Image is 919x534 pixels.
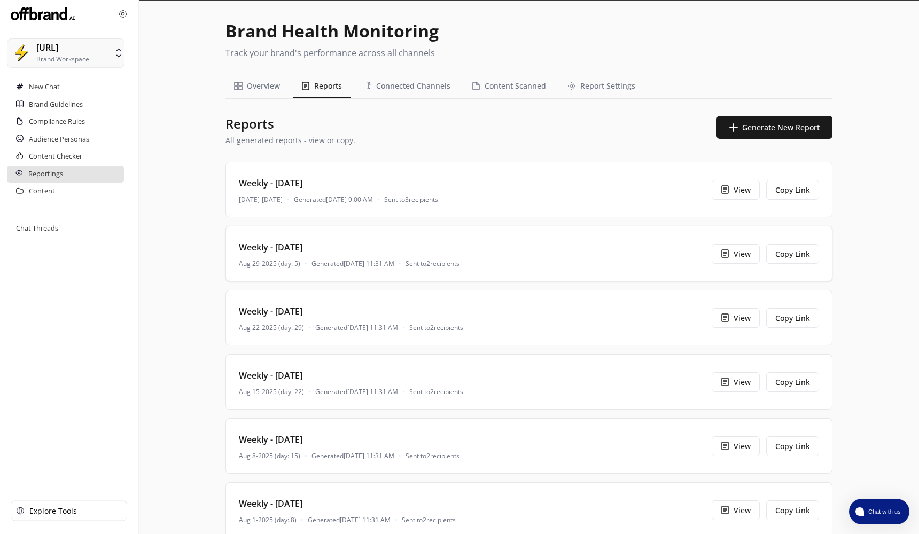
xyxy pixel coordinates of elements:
[377,195,380,204] span: •
[29,78,60,96] a: New Chat
[311,452,394,460] span: Generated [DATE] 11:31 AM
[712,500,760,520] button: View
[119,10,127,18] img: Close
[225,18,832,44] h1: Brand Health Monitoring
[766,500,819,520] button: Copy Link
[315,388,398,396] span: Generated [DATE] 11:31 AM
[7,38,124,68] button: SuperCopy.ai[URL]Brand Workspace
[239,260,300,268] span: Aug 29-2025 (day: 5)
[712,436,760,456] button: View
[308,324,311,332] span: •
[225,136,355,145] p: All generated reports - view or copy.
[17,507,24,514] img: Explore
[293,74,351,98] button: Reports
[402,516,456,524] span: Sent to 2 recipients
[712,308,760,328] button: View
[409,324,463,332] span: Sent to 2 recipients
[16,117,24,125] img: Compliance
[766,308,819,328] button: Copy Link
[239,239,459,255] h3: Weekly - [DATE]
[308,516,391,524] span: Generated [DATE] 11:31 AM
[11,5,75,22] img: Close
[402,324,405,332] span: •
[766,180,819,200] button: Copy Link
[311,260,394,268] span: Generated [DATE] 11:31 AM
[29,183,55,200] a: Content
[113,48,124,58] img: SuperCopy.ai
[766,372,819,392] button: Copy Link
[239,388,304,396] span: Aug 15-2025 (day: 22)
[308,388,311,396] span: •
[29,148,82,165] a: Content Checker
[13,44,30,61] img: SuperCopy.ai
[239,195,283,204] span: [DATE]-[DATE]
[15,169,23,177] img: Brand Reports
[559,74,644,98] button: Report Settings
[849,499,909,524] button: atlas-launcher
[29,131,89,148] a: Audience Personas
[406,452,459,460] span: Sent to 2 recipients
[225,49,832,57] p: Track your brand's performance across all channels
[29,113,85,130] a: Compliance Rules
[239,175,438,191] h3: Weekly - [DATE]
[301,516,303,524] span: •
[36,56,89,63] div: Brand Workspace
[712,244,760,264] button: View
[399,260,401,268] span: •
[766,436,819,456] button: Copy Link
[16,83,24,90] img: New Chat
[294,195,373,204] span: Generated [DATE] 9:00 AM
[28,166,63,183] a: Reportings
[225,116,355,132] h2: Reports
[29,96,83,113] a: Brand Guidelines
[402,388,405,396] span: •
[287,195,290,204] span: •
[864,507,903,516] span: Chat with us
[239,431,459,447] h3: Weekly - [DATE]
[716,116,832,139] button: Generate New Report
[712,180,760,200] button: View
[36,43,58,53] div: [URL]
[305,260,307,268] span: •
[355,74,459,98] button: Connected Channels
[712,372,760,392] button: View
[29,506,77,515] p: Explore Tools
[406,260,459,268] span: Sent to 2 recipients
[239,367,463,383] h3: Weekly - [DATE]
[239,324,304,332] span: Aug 22-2025 (day: 29)
[409,388,463,396] span: Sent to 2 recipients
[239,303,463,319] h3: Weekly - [DATE]
[16,135,24,142] img: Personas
[399,452,401,460] span: •
[16,187,24,194] img: Saved
[239,452,300,460] span: Aug 8-2025 (day: 15)
[16,100,24,107] img: Guidelines
[305,452,307,460] span: •
[395,516,398,524] span: •
[225,74,289,98] button: Overview
[315,324,398,332] span: Generated [DATE] 11:31 AM
[384,195,438,204] span: Sent to 3 recipients
[766,244,819,264] button: Copy Link
[16,152,24,160] img: Content Checker
[239,516,297,524] span: Aug 1-2025 (day: 8)
[463,74,555,98] button: Content Scanned
[239,496,456,512] h3: Weekly - [DATE]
